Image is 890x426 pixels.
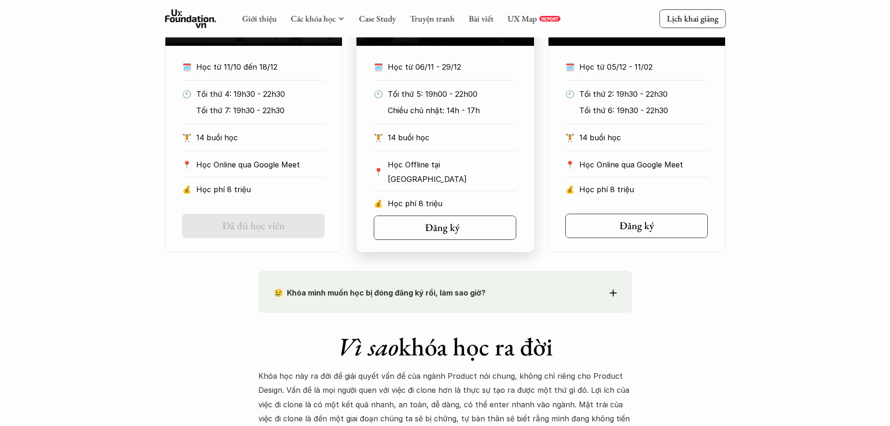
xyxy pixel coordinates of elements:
[507,13,537,24] a: UX Map
[565,214,708,238] a: Đăng ký
[337,330,399,363] em: Vì sao
[291,13,335,24] a: Các khóa học
[579,130,708,144] p: 14 buổi học
[242,13,277,24] a: Giới thiệu
[579,158,708,172] p: Học Online qua Google Meet
[182,160,192,169] p: 📍
[374,196,383,210] p: 💰
[619,220,654,232] h5: Đăng ký
[659,9,726,28] a: Lịch khai giảng
[388,87,516,101] p: Tối thứ 5: 19h00 - 22h00
[182,130,192,144] p: 🏋️
[539,16,560,22] a: REPORT
[374,130,383,144] p: 🏋️
[541,16,558,22] p: REPORT
[182,60,192,74] p: 🗓️
[258,332,632,362] h1: khóa học ra đời
[374,60,383,74] p: 🗓️
[196,103,325,117] p: Tối thứ 7: 19h30 - 22h30
[565,87,575,101] p: 🕙
[565,130,575,144] p: 🏋️
[182,87,192,101] p: 🕙
[579,87,708,101] p: Tối thứ 2: 19h30 - 22h30
[388,158,516,186] p: Học Offline tại [GEOGRAPHIC_DATA]
[196,60,307,74] p: Học từ 11/10 đến 18/12
[579,60,691,74] p: Học từ 05/12 - 11/02
[374,87,383,101] p: 🕙
[196,182,325,196] p: Học phí 8 triệu
[182,182,192,196] p: 💰
[274,288,485,297] strong: 😢 Khóa mình muốn học bị đóng đăng ký rồi, làm sao giờ?
[374,167,383,176] p: 📍
[196,158,325,172] p: Học Online qua Google Meet
[222,220,285,232] h5: Đã đủ học viên
[565,182,575,196] p: 💰
[579,182,708,196] p: Học phí 8 triệu
[374,216,516,240] a: Đăng ký
[196,130,325,144] p: 14 buổi học
[469,13,493,24] a: Bài viết
[388,130,516,144] p: 14 buổi học
[565,60,575,74] p: 🗓️
[388,60,499,74] p: Học từ 06/11 - 29/12
[388,196,516,210] p: Học phí 8 triệu
[667,13,718,24] p: Lịch khai giảng
[565,160,575,169] p: 📍
[359,13,396,24] a: Case Study
[196,87,325,101] p: Tối thứ 4: 19h30 - 22h30
[388,103,516,117] p: Chiều chủ nhật: 14h - 17h
[579,103,708,117] p: Tối thứ 6: 19h30 - 22h30
[410,13,455,24] a: Truyện tranh
[425,222,459,234] h5: Đăng ký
